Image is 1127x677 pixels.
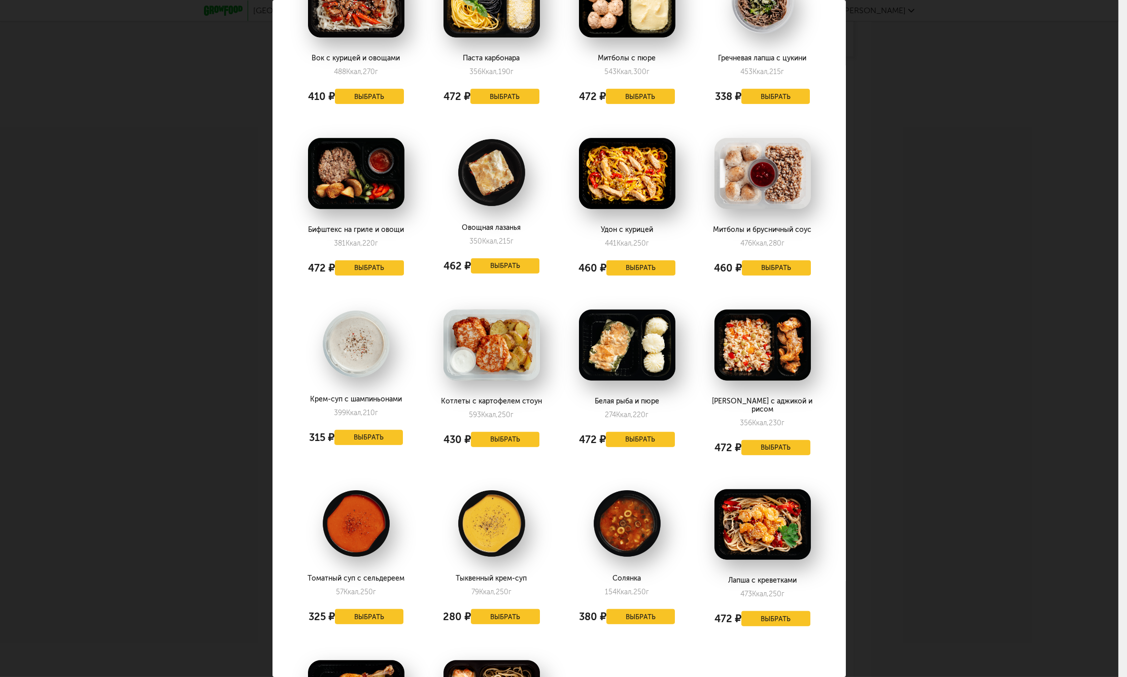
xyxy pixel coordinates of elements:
img: big_tLPrUg4668jP0Yfa.png [714,138,811,209]
span: г [510,67,514,76]
div: 381 220 [334,239,378,248]
button: Выбрать [334,430,403,445]
img: big_oZ8ug1MJM1Pg6Zux.png [579,310,675,381]
span: г [782,419,785,427]
div: 462 ₽ [443,256,471,276]
span: Ккал, [482,237,499,246]
div: Томатный суп с сельдереем [300,574,412,583]
button: Выбрать [741,440,810,455]
span: г [646,588,649,596]
div: 488 270 [334,67,378,76]
div: Паста карбонара [436,54,547,62]
span: г [375,409,378,417]
div: Тыквенный крем-суп [436,574,547,583]
div: 154 250 [605,588,649,596]
div: 543 300 [604,67,650,76]
div: 453 215 [741,67,784,76]
span: Ккал, [617,67,633,76]
button: Выбрать [335,260,404,276]
span: Ккал, [344,588,360,596]
div: Бифштекс на гриле и овощи [300,226,412,234]
div: [PERSON_NAME] с аджикой и рисом [707,397,818,414]
div: 410 ₽ [308,86,335,107]
button: Выбрать [606,89,675,104]
div: 356 190 [469,67,514,76]
span: Ккал, [617,411,633,419]
span: г [375,239,378,248]
button: Выбрать [335,609,404,624]
div: Котлеты с картофелем стоун [436,397,547,405]
div: Лапша с креветками [707,577,818,585]
div: 473 250 [740,590,784,598]
div: Солянка [571,574,682,583]
div: 380 ₽ [579,606,606,627]
span: Ккал, [753,419,769,427]
div: 472 ₽ [308,258,335,278]
div: Митболы и брусничный соус [707,226,818,234]
button: Выбрать [335,89,404,104]
img: big_wfjtMBH4av5SiGTK.png [308,489,404,558]
button: Выбрать [471,609,540,624]
button: Выбрать [742,260,811,276]
span: г [511,411,514,419]
span: г [781,67,784,76]
div: 399 210 [334,409,378,417]
button: Выбрать [470,89,539,104]
span: г [375,67,378,76]
div: 472 ₽ [714,437,741,458]
button: Выбрать [606,260,675,276]
div: 338 ₽ [715,86,741,107]
span: Ккал, [752,239,769,248]
img: big_sz9PS315UjtpT7sm.png [714,310,811,381]
div: 441 250 [605,239,649,248]
span: г [781,239,784,248]
button: Выбрать [741,89,810,104]
span: г [646,239,649,248]
span: Ккал, [753,67,770,76]
span: Ккал, [479,588,496,596]
div: 325 ₽ [309,606,335,627]
div: Овощная лазанья [436,224,547,232]
span: Ккал, [482,67,498,76]
button: Выбрать [606,609,675,624]
img: big_Ic6kn6U3pRfUGkXZ.png [443,489,540,558]
div: 79 250 [471,588,511,596]
img: big_Ow0gNtqrzrhyRnRg.png [443,310,540,381]
div: Гречневая лапша с цукини [707,54,818,62]
div: 356 230 [740,419,785,427]
div: Удон с курицей [571,226,682,234]
div: 476 280 [740,239,784,248]
div: Митболы с пюре [571,54,682,62]
span: Ккал, [346,409,363,417]
div: 274 220 [605,411,649,419]
span: Ккал, [346,67,363,76]
img: big_A8dMbFVdBMb6J8zv.png [579,138,675,209]
div: 315 ₽ [309,427,334,448]
span: Ккал, [482,411,498,419]
span: г [373,588,376,596]
div: 593 250 [469,411,514,419]
span: Ккал, [617,588,633,596]
button: Выбрать [606,432,675,447]
div: 57 250 [336,588,376,596]
button: Выбрать [741,611,810,626]
button: Выбрать [471,432,540,447]
span: г [781,590,784,598]
div: Белая рыба и пюре [571,397,682,405]
img: big_1tGe9BkyrhqSxuRi.png [308,310,404,379]
img: big_9AQQJZ8gryAUOT6w.png [308,138,404,209]
img: big_tEkfRxL7jMyGjdJp.png [714,489,811,560]
div: 460 ₽ [578,258,606,278]
div: 472 ₽ [579,429,606,450]
span: Ккал, [617,239,633,248]
button: Выбрать [471,258,540,274]
div: 350 215 [469,237,514,246]
img: big_JDkOnl9YBHmqrbEK.png [443,138,540,207]
span: г [510,237,514,246]
div: 472 ₽ [714,608,741,629]
div: Вок с курицей и овощами [300,54,412,62]
span: г [646,67,650,76]
div: Крем-суп с шампиньонами [300,395,412,403]
div: 280 ₽ [443,606,471,627]
span: Ккал, [346,239,362,248]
